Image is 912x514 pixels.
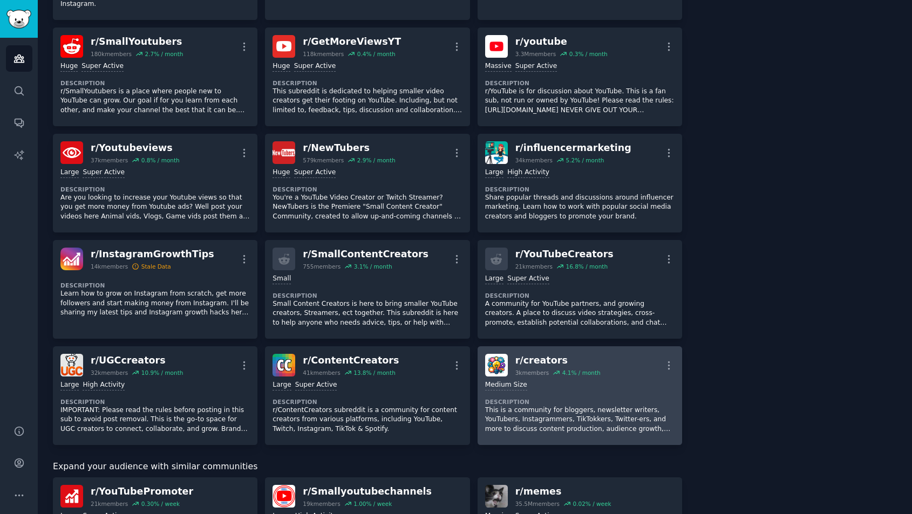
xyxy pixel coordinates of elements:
div: r/ YouTubeCreators [515,248,614,261]
span: Expand your audience with similar communities [53,460,257,474]
img: influencermarketing [485,141,508,164]
p: r/ContentCreators subreddit is a community for content creators from various platforms, including... [273,406,462,434]
p: This is a community for bloggers, newsletter writers, YouTubers, Instagrammers, TikTokkers, Twitt... [485,406,675,434]
div: 32k members [91,369,128,376]
div: Large [485,274,503,284]
div: 0.3 % / month [569,50,608,58]
img: youtube [485,35,508,58]
dt: Description [485,186,675,193]
img: SmallYoutubers [60,35,83,58]
div: 41k members [303,369,340,376]
dt: Description [273,292,462,299]
dt: Description [485,292,675,299]
div: 21k members [515,263,553,270]
div: r/ Youtubeviews [91,141,180,155]
img: creators [485,354,508,376]
div: 1.00 % / week [353,500,392,508]
p: IMPORTANT: Please read the rules before posting in this sub to avoid post removal. This is the go... [60,406,250,434]
div: Super Active [294,168,336,178]
div: 3k members [515,369,549,376]
div: r/ creators [515,354,601,367]
div: 755 members [303,263,341,270]
a: creatorsr/creators3kmembers4.1% / monthMedium SizeDescriptionThis is a community for bloggers, ne... [478,346,682,445]
dt: Description [60,79,250,87]
img: Youtubeviews [60,141,83,164]
div: Large [273,380,291,390]
div: r/ memes [515,485,611,498]
dt: Description [60,398,250,406]
div: High Activity [507,168,549,178]
div: Huge [273,168,290,178]
img: memes [485,485,508,508]
div: 3.3M members [515,50,556,58]
div: 14k members [91,263,128,270]
div: Large [60,380,79,390]
div: High Activity [83,380,125,390]
div: r/ ContentCreators [303,354,399,367]
p: Are you looking to increase your Youtube views so that you get more money from Youtube ads? Well ... [60,193,250,222]
div: Huge [60,61,78,72]
p: You're a YouTube Video Creator or Twitch Streamer? NewTubers is the Premiere "Small Content Creat... [273,193,462,222]
p: Learn how to grow on Instagram from scratch, get more followers and start making money from Insta... [60,289,250,318]
div: 2.7 % / month [145,50,183,58]
a: NewTubersr/NewTubers579kmembers2.9% / monthHugeSuper ActiveDescriptionYou're a YouTube Video Crea... [265,134,469,232]
div: Massive [485,61,512,72]
a: r/YouTubeCreators21kmembers16.8% / monthLargeSuper ActiveDescriptionA community for YouTube partn... [478,240,682,339]
div: r/ influencermarketing [515,141,631,155]
div: 13.8 % / month [353,369,396,376]
a: youtuber/youtube3.3Mmembers0.3% / monthMassiveSuper ActiveDescriptionr/YouTube is for discussion ... [478,28,682,126]
a: ContentCreatorsr/ContentCreators41kmembers13.8% / monthLargeSuper ActiveDescriptionr/ContentCreat... [265,346,469,445]
div: 5.2 % / month [566,156,604,164]
div: 37k members [91,156,128,164]
div: 0.30 % / week [141,500,180,508]
div: Super Active [515,61,557,72]
div: r/ SmallContentCreators [303,248,428,261]
div: Super Active [294,61,336,72]
div: 19k members [303,500,340,508]
a: InstagramGrowthTipsr/InstagramGrowthTips14kmembersStale DataDescriptionLearn how to grow on Insta... [53,240,257,339]
div: r/ SmallYoutubers [91,35,183,49]
div: 0.4 % / month [357,50,396,58]
div: 180k members [91,50,132,58]
div: Medium Size [485,380,527,390]
a: SmallYoutubersr/SmallYoutubers180kmembers2.7% / monthHugeSuper ActiveDescriptionr/SmallYoutubers ... [53,28,257,126]
img: UGCcreators [60,354,83,376]
div: 35.5M members [515,500,560,508]
div: r/ NewTubers [303,141,395,155]
div: 16.8 % / month [566,263,608,270]
div: r/ InstagramGrowthTips [91,248,214,261]
a: influencermarketingr/influencermarketing34kmembers5.2% / monthLargeHigh ActivityDescriptionShare ... [478,134,682,232]
dt: Description [60,282,250,289]
div: Huge [273,61,290,72]
img: ContentCreators [273,354,295,376]
dt: Description [60,186,250,193]
div: 4.1 % / month [562,369,601,376]
p: r/YouTube is for discussion about YouTube. This is a fan sub, not run or owned by YouTube! Please... [485,87,675,115]
img: NewTubers [273,141,295,164]
div: r/ GetMoreViewsYT [303,35,401,49]
img: GummySearch logo [6,10,31,29]
div: r/ YouTubePromoter [91,485,193,498]
p: r/SmallYoutubers is a place where people new to YouTube can grow. Our goal if for you learn from ... [60,87,250,115]
div: 34k members [515,156,553,164]
img: InstagramGrowthTips [60,248,83,270]
div: 0.02 % / week [573,500,611,508]
div: Super Active [81,61,124,72]
p: A community for YouTube partners, and growing creators. A place to discuss video strategies, cros... [485,299,675,328]
a: r/SmallContentCreators755members3.1% / monthSmallDescriptionSmall Content Creators is here to bri... [265,240,469,339]
div: Large [60,168,79,178]
p: This subreddit is dedicated to helping smaller video creators get their footing on YouTube. Inclu... [273,87,462,115]
a: GetMoreViewsYTr/GetMoreViewsYT118kmembers0.4% / monthHugeSuper ActiveDescriptionThis subreddit is... [265,28,469,126]
div: 0.8 % / month [141,156,180,164]
div: 118k members [303,50,344,58]
div: Large [485,168,503,178]
a: Youtubeviewsr/Youtubeviews37kmembers0.8% / monthLargeSuper ActiveDescriptionAre you looking to in... [53,134,257,232]
div: 10.9 % / month [141,369,183,376]
div: r/ youtube [515,35,608,49]
img: Smallyoutubechannels [273,485,295,508]
a: UGCcreatorsr/UGCcreators32kmembers10.9% / monthLargeHigh ActivityDescriptionIMPORTANT: Please rea... [53,346,257,445]
dt: Description [273,186,462,193]
div: Small [273,274,291,284]
dt: Description [485,79,675,87]
dt: Description [273,79,462,87]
